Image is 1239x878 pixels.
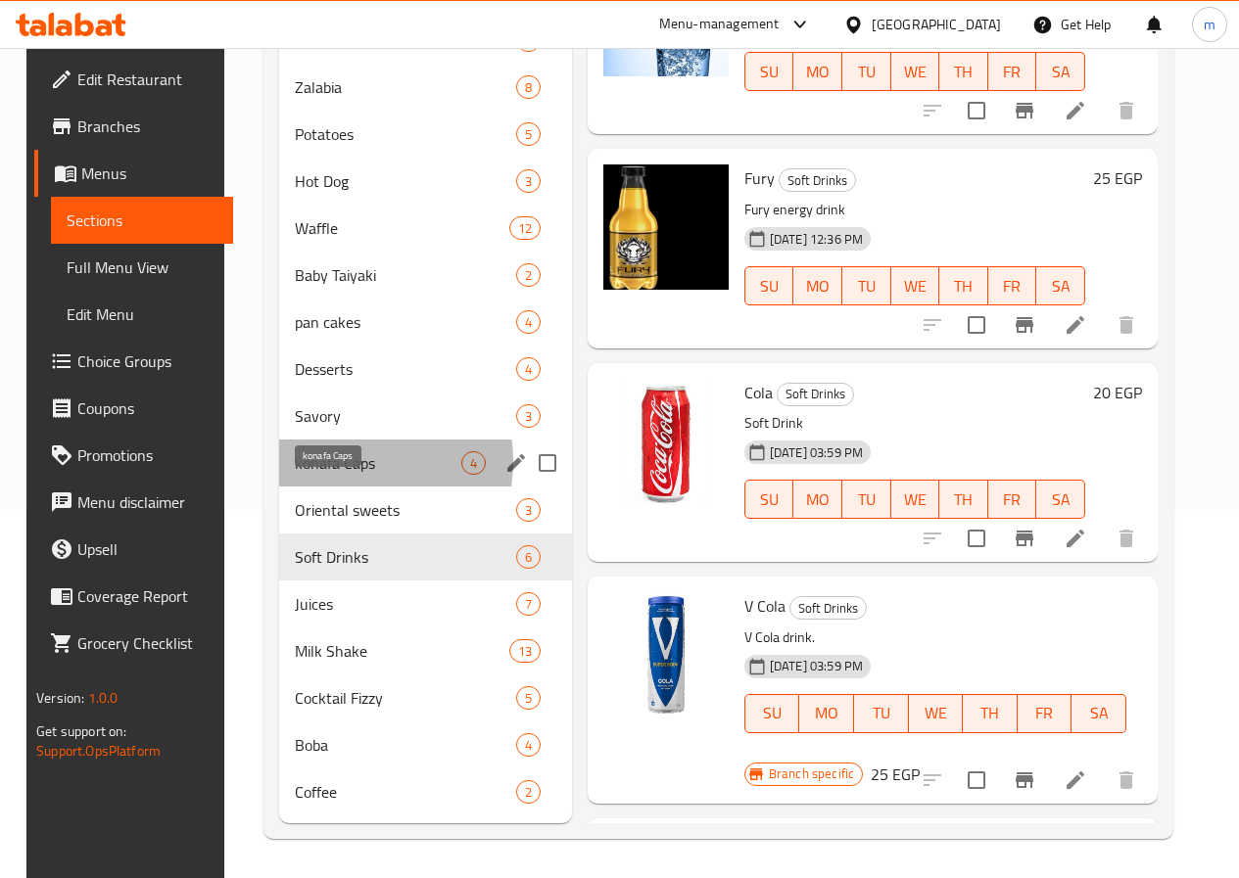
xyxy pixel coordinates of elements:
span: Get support on: [36,718,126,744]
span: SA [1044,58,1077,86]
span: 5 [517,125,540,144]
button: TH [939,52,988,91]
a: Edit menu item [1064,313,1087,337]
div: [GEOGRAPHIC_DATA] [872,14,1001,35]
div: items [516,780,541,804]
div: Milk Shake13 [279,627,572,674]
a: Coverage Report [34,573,233,620]
button: SU [744,266,793,305]
h6: 25 EGP [1093,164,1142,192]
a: Support.OpsPlatform [36,738,161,763]
span: MO [807,699,846,727]
a: Edit Menu [51,291,233,338]
span: Edit Menu [67,302,217,326]
span: Boba [295,733,516,757]
a: Edit Restaurant [34,56,233,103]
div: items [516,310,541,334]
div: Menu-management [659,13,780,36]
span: SU [753,485,786,514]
span: [DATE] 12:36 PM [762,230,871,249]
h6: 25 EGP [871,761,920,788]
span: Upsell [77,537,217,561]
button: SA [1036,480,1085,519]
span: Promotions [77,443,217,467]
span: FR [996,58,1029,86]
button: delete [1103,301,1150,348]
span: Zalabia [295,75,516,99]
span: Menus [81,162,217,185]
button: Branch-specific-item [1001,301,1048,348]
button: Branch-specific-item [1001,87,1048,134]
span: Edit Restaurant [77,68,217,91]
button: TH [963,694,1018,733]
div: Juices7 [279,580,572,627]
span: TU [850,272,883,300]
span: V Cola [744,591,786,621]
button: SA [1036,266,1085,305]
span: Coverage Report [77,584,217,608]
a: Edit menu item [1064,99,1087,122]
span: Branch specific [761,764,862,783]
span: 3 [517,501,540,520]
span: Savory [295,404,516,428]
span: Milk Shake [295,639,509,663]
span: konafa Caps [295,451,461,475]
div: Soft Drinks [779,168,856,192]
button: delete [1103,757,1150,804]
button: MO [793,52,842,91]
div: items [509,639,541,663]
span: WE [899,485,932,514]
span: 12 [510,219,540,238]
div: items [516,169,541,193]
a: Upsell [34,526,233,573]
span: Fury [744,163,775,193]
div: Desserts [295,357,516,381]
a: Promotions [34,432,233,479]
button: TH [939,480,988,519]
span: SA [1079,699,1119,727]
button: WE [891,52,940,91]
span: Select to update [956,304,997,346]
div: items [461,451,486,475]
span: Grocery Checklist [77,631,217,655]
span: 1.0.0 [88,685,119,711]
div: Hot Dog3 [279,158,572,205]
a: Edit menu item [1064,527,1087,550]
a: Menu disclaimer [34,479,233,526]
button: SU [744,52,793,91]
span: Soft Drinks [295,545,516,569]
button: WE [891,266,940,305]
span: TH [971,699,1010,727]
span: TU [850,58,883,86]
span: Sections [67,208,217,232]
span: 2 [517,783,540,802]
div: items [516,545,541,569]
button: edit [501,448,531,478]
div: Juices [295,592,516,616]
div: items [516,263,541,287]
span: [DATE] 03:59 PM [762,443,871,462]
button: delete [1103,515,1150,562]
img: V Cola [603,592,729,717]
div: Baby Taiyaki [295,263,516,287]
p: Fury energy drink [744,198,1085,222]
button: delete [1103,87,1150,134]
button: TU [842,52,891,91]
span: pan cakes [295,310,516,334]
button: FR [988,480,1037,519]
div: Waffle12 [279,205,572,252]
span: SU [753,272,786,300]
div: Soft Drinks [789,596,867,620]
a: Branches [34,103,233,150]
span: MO [801,58,834,86]
span: FR [1025,699,1065,727]
div: Oriental sweets3 [279,486,572,533]
span: Soft Drinks [790,597,866,620]
button: WE [909,694,964,733]
button: Branch-specific-item [1001,757,1048,804]
span: SA [1044,485,1077,514]
button: Branch-specific-item [1001,515,1048,562]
